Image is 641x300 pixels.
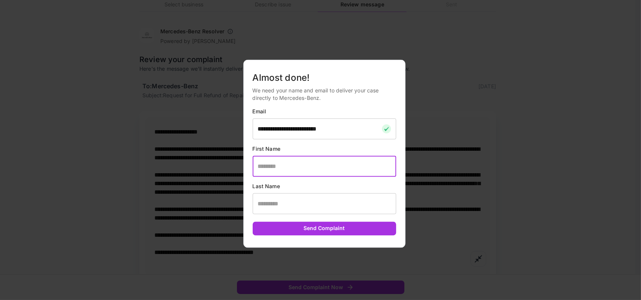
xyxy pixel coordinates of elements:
p: Last Name [253,183,396,190]
button: Send Complaint [253,222,396,236]
h5: Almost done! [253,72,396,84]
p: We need your name and email to deliver your case directly to Mercedes-Benz. [253,87,396,102]
img: checkmark [382,125,391,134]
p: Email [253,108,396,116]
p: First Name [253,146,396,153]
